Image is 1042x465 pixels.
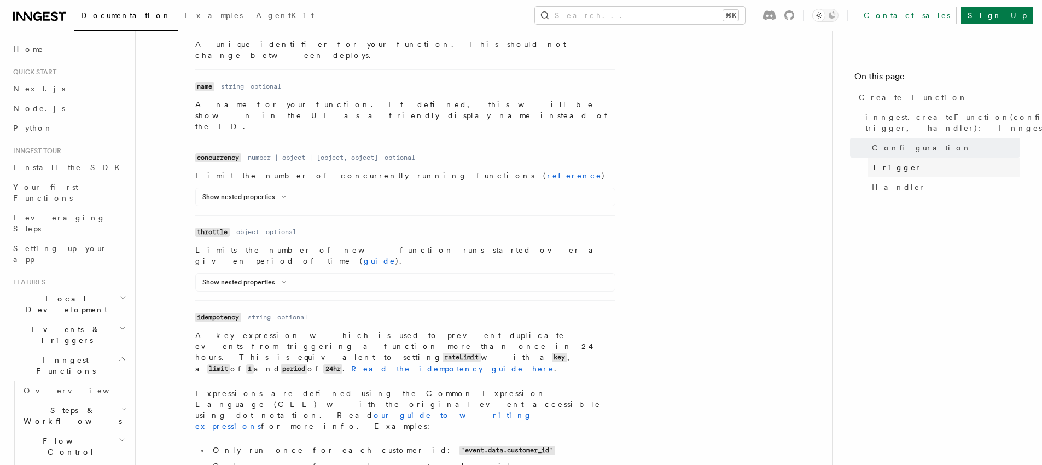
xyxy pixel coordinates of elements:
code: throttle [195,228,230,237]
span: Events & Triggers [9,324,119,346]
code: name [195,82,214,91]
a: Trigger [868,158,1020,177]
code: key [552,353,567,362]
p: A name for your function. If defined, this will be shown in the UI as a friendly display name ins... [195,99,615,132]
span: Configuration [872,142,971,153]
p: A unique identifier for your function. This should not change between deploys. [195,39,615,61]
button: Search...⌘K [535,7,745,24]
span: Next.js [13,84,65,93]
a: Configuration [868,138,1020,158]
span: Overview [24,386,136,395]
span: Home [13,44,44,55]
dd: optional [385,153,415,162]
dd: string [248,313,271,322]
code: 'event.data.customer_id' [459,446,555,455]
a: AgentKit [249,3,321,30]
a: Contact sales [857,7,957,24]
button: Events & Triggers [9,319,129,350]
span: Inngest Functions [9,354,118,376]
dd: object [236,228,259,236]
a: our guide to writing expressions [195,411,532,431]
a: Python [9,118,129,138]
p: Limit the number of concurrently running functions ( ) [195,170,615,181]
dd: number | object | [object, object] [248,153,378,162]
code: rateLimit [443,353,481,362]
code: idempotency [195,313,241,322]
span: Your first Functions [13,183,78,202]
span: Inngest tour [9,147,61,155]
a: Create Function [854,88,1020,107]
a: inngest.createFunction(configuration, trigger, handler): InngestFunction [861,107,1020,138]
span: Flow Control [19,435,119,457]
span: Quick start [9,68,56,77]
button: Local Development [9,289,129,319]
span: Python [13,124,53,132]
a: Examples [178,3,249,30]
span: Install the SDK [13,163,126,172]
a: Your first Functions [9,177,129,208]
kbd: ⌘K [723,10,738,21]
span: Setting up your app [13,244,107,264]
dd: optional [266,228,296,236]
code: 24hr [323,364,342,374]
button: Show nested properties [202,278,290,287]
a: Handler [868,177,1020,197]
button: Show nested properties [202,193,290,201]
span: Node.js [13,104,65,113]
span: Documentation [81,11,171,20]
button: Flow Control [19,431,129,462]
a: Home [9,39,129,59]
code: period [281,364,307,374]
code: limit [207,364,230,374]
span: Leveraging Steps [13,213,106,233]
a: Next.js [9,79,129,98]
a: Setting up your app [9,239,129,269]
a: Install the SDK [9,158,129,177]
a: Overview [19,381,129,400]
a: Read the idempotency guide here [351,364,554,373]
li: Only run once for each customer id: [209,445,615,456]
button: Inngest Functions [9,350,129,381]
code: concurrency [195,153,241,162]
span: Examples [184,11,243,20]
a: reference [547,171,602,180]
span: Steps & Workflows [19,405,122,427]
span: Handler [872,182,925,193]
span: AgentKit [256,11,314,20]
h4: On this page [854,70,1020,88]
code: 1 [246,364,254,374]
button: Steps & Workflows [19,400,129,431]
p: Expressions are defined using the Common Expression Language (CEL) with the original event access... [195,388,615,432]
a: Documentation [74,3,178,31]
a: Node.js [9,98,129,118]
a: Leveraging Steps [9,208,129,239]
button: Toggle dark mode [812,9,839,22]
a: guide [364,257,395,265]
dd: optional [251,82,281,91]
a: Sign Up [961,7,1033,24]
span: Local Development [9,293,119,315]
dd: string [221,82,244,91]
dd: optional [277,313,308,322]
p: Limits the number of new function runs started over a given period of time ( ). [195,245,615,266]
span: Features [9,278,45,287]
span: Trigger [872,162,922,173]
span: Create Function [859,92,968,103]
p: A key expression which is used to prevent duplicate events from triggering a function more than o... [195,330,615,375]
